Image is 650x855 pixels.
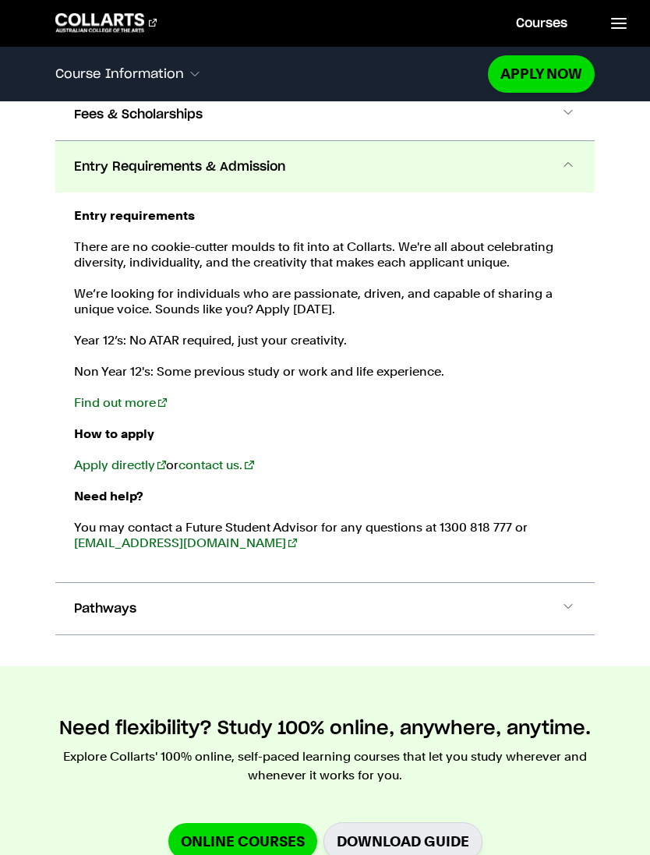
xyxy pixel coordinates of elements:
[55,193,595,582] div: Entry Requirements & Admission
[74,208,195,223] strong: Entry requirements
[74,535,297,550] a: [EMAIL_ADDRESS][DOMAIN_NAME]
[55,67,184,81] span: Course Information
[55,89,595,140] button: Fees & Scholarships
[74,489,143,503] strong: Need help?
[55,747,595,785] p: Explore Collarts' 100% online, self-paced learning courses that let you study wherever and whenev...
[55,141,595,193] button: Entry Requirements & Admission
[74,364,595,411] p: Non Year 12's: Some previous study or work and life experience.
[488,55,595,92] a: Apply Now
[74,599,136,618] span: Pathways
[74,105,203,124] span: Fees & Scholarships
[74,157,285,176] span: Entry Requirements & Admission
[74,286,595,317] p: We’re looking for individuals who are passionate, driven, and capable of sharing a unique voice. ...
[59,716,591,741] h2: Need flexibility? Study 100% online, anywhere, anytime.
[74,395,167,410] a: Find out more
[74,333,595,348] p: Year 12’s: No ATAR required, just your creativity.
[55,13,157,32] div: Go to homepage
[55,58,488,90] button: Course Information
[74,458,595,473] p: or
[55,583,595,634] button: Pathways
[74,458,166,472] a: Apply directly
[74,239,595,270] p: There are no cookie-cutter moulds to fit into at Collarts. We're all about celebrating diversity,...
[74,426,154,441] strong: How to apply
[178,458,253,472] a: contact us.
[74,520,595,551] p: You may contact a Future Student Advisor for any questions at 1300 818 777 or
